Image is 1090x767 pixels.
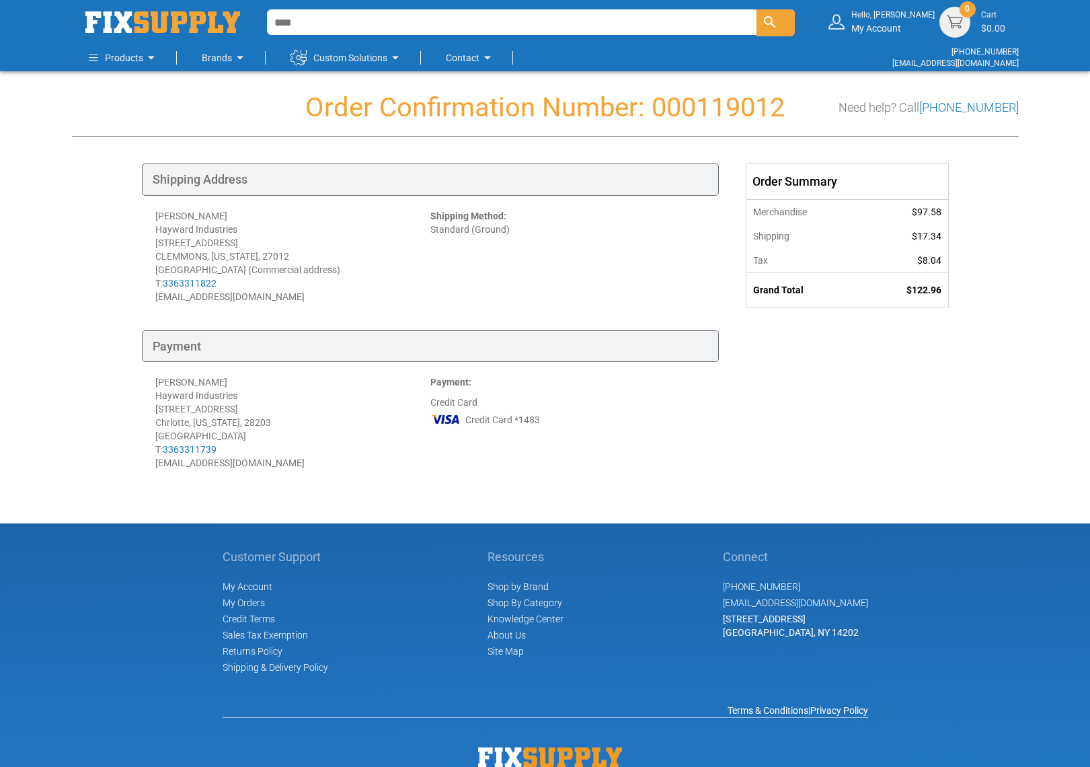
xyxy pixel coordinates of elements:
[155,375,430,470] div: [PERSON_NAME] Hayward Industries [STREET_ADDRESS] Chrlotte, [US_STATE], 28203 [GEOGRAPHIC_DATA] T...
[488,597,562,608] a: Shop By Category
[223,581,272,592] span: My Account
[723,550,868,564] h5: Connect
[892,59,1019,68] a: [EMAIL_ADDRESS][DOMAIN_NAME]
[223,662,328,673] a: Shipping & Delivery Policy
[430,409,461,429] img: VI
[912,231,941,242] span: $17.34
[223,597,265,608] span: My Orders
[723,614,859,638] span: [STREET_ADDRESS] [GEOGRAPHIC_DATA], NY 14202
[951,47,1019,57] a: [PHONE_NUMBER]
[746,199,863,224] th: Merchandise
[728,705,808,716] a: Terms & Conditions
[223,630,308,641] span: Sales Tax Exemption
[223,550,328,564] h5: Customer Support
[488,646,524,657] a: Site Map
[906,285,941,295] span: $122.96
[142,163,719,196] div: Shipping Address
[488,614,563,624] a: Knowledge Center
[839,101,1019,114] h3: Need help? Call
[965,3,970,15] span: 0
[746,224,863,248] th: Shipping
[917,255,941,266] span: $8.04
[810,705,868,716] a: Privacy Policy
[72,93,1019,122] h1: Order Confirmation Number: 000119012
[85,11,240,33] img: Fix Industrial Supply
[142,330,719,363] div: Payment
[981,9,1005,21] small: Cart
[163,278,217,289] a: 3363311822
[912,207,941,217] span: $97.58
[919,100,1019,114] a: [PHONE_NUMBER]
[89,44,159,71] a: Products
[465,413,540,427] span: Credit Card *1483
[430,377,471,388] strong: Payment:
[723,597,868,608] a: [EMAIL_ADDRESS][DOMAIN_NAME]
[723,581,800,592] a: [PHONE_NUMBER]
[223,614,275,624] span: Credit Terms
[430,375,705,470] div: Credit Card
[488,630,526,641] a: About Us
[202,44,248,71] a: Brands
[155,209,430,303] div: [PERSON_NAME] Hayward Industries [STREET_ADDRESS] CLEMMONS, [US_STATE], 27012 [GEOGRAPHIC_DATA] (...
[446,44,496,71] a: Contact
[223,646,282,657] a: Returns Policy
[488,581,549,592] a: Shop by Brand
[85,11,240,33] a: store logo
[488,550,563,564] h5: Resources
[746,248,863,273] th: Tax
[981,23,1005,34] span: $0.00
[163,444,217,455] a: 3363311739
[430,209,705,303] div: Standard (Ground)
[290,44,403,71] a: Custom Solutions
[746,164,948,199] div: Order Summary
[223,704,868,717] div: |
[851,9,935,21] small: Hello, [PERSON_NAME]
[851,9,935,34] div: My Account
[753,285,804,295] strong: Grand Total
[430,211,506,221] strong: Shipping Method:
